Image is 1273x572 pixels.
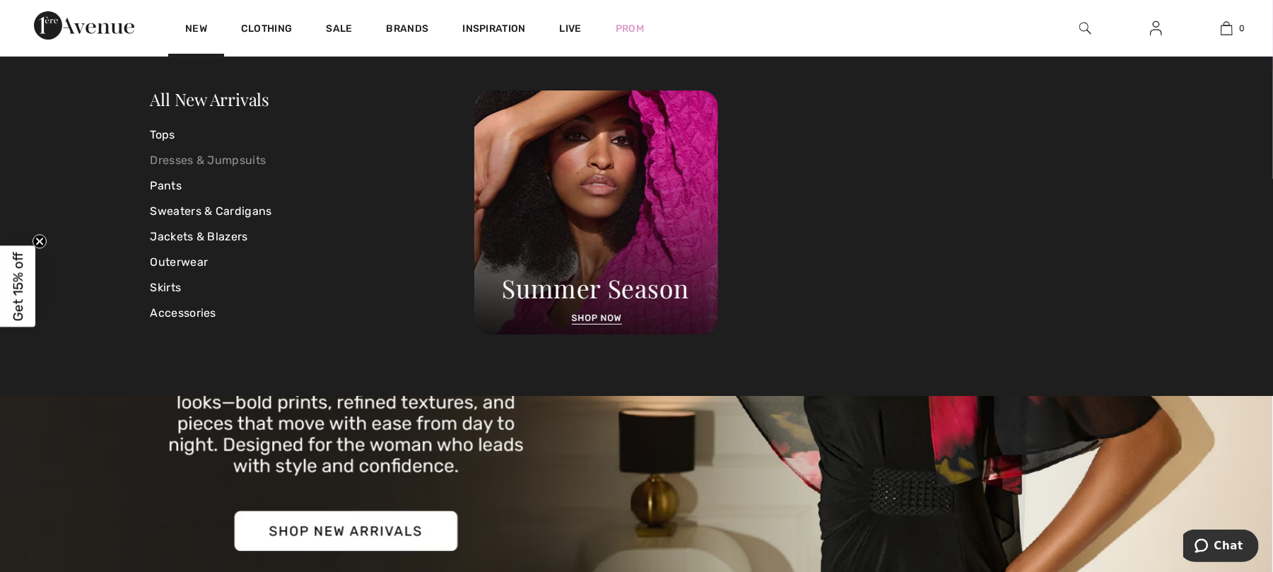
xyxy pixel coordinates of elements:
span: Get 15% off [10,252,26,321]
a: Brands [387,23,429,37]
a: Sweaters & Cardigans [151,199,475,224]
iframe: Opens a widget where you can chat to one of our agents [1183,530,1259,565]
a: Accessories [151,300,475,326]
a: Pants [151,173,475,199]
img: 1ère Avenue [34,11,134,40]
span: Inspiration [462,23,525,37]
img: My Bag [1221,20,1233,37]
span: 0 [1240,22,1245,35]
img: My Info [1150,20,1162,37]
img: search the website [1079,20,1091,37]
a: Clothing [241,23,292,37]
a: Sign In [1139,20,1173,37]
a: Skirts [151,275,475,300]
a: Prom [616,21,644,36]
a: All New Arrivals [151,88,269,110]
a: Jackets & Blazers [151,224,475,250]
a: 0 [1192,20,1261,37]
button: Close teaser [33,234,47,248]
a: Live [560,21,582,36]
a: Joseph Ribkoff New Arrivals [474,205,718,218]
a: Dresses & Jumpsuits [151,148,475,173]
a: Sale [326,23,352,37]
img: Joseph Ribkoff New Arrivals [474,91,718,334]
a: New [185,23,207,37]
a: Outerwear [151,250,475,275]
a: Tops [151,122,475,148]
